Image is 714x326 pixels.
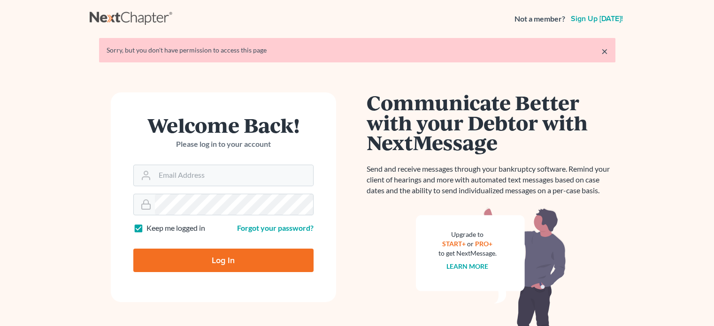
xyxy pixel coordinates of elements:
[475,240,492,248] a: PRO+
[367,92,615,152] h1: Communicate Better with your Debtor with NextMessage
[146,223,205,234] label: Keep me logged in
[569,15,625,23] a: Sign up [DATE]!
[237,223,314,232] a: Forgot your password?
[107,45,608,55] div: Sorry, but you don't have permission to access this page
[133,249,314,272] input: Log In
[133,115,314,135] h1: Welcome Back!
[367,164,615,196] p: Send and receive messages through your bankruptcy software. Remind your client of hearings and mo...
[442,240,466,248] a: START+
[133,139,314,150] p: Please log in to your account
[601,45,608,57] a: ×
[438,230,497,239] div: Upgrade to
[467,240,474,248] span: or
[438,249,497,258] div: to get NextMessage.
[155,165,313,186] input: Email Address
[446,262,488,270] a: Learn more
[514,14,565,24] strong: Not a member?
